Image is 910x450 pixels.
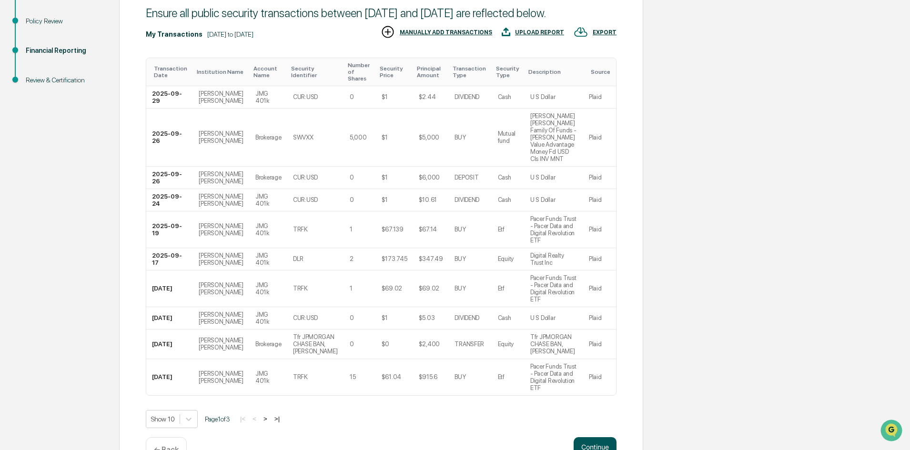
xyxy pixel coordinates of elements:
[382,314,388,321] div: $1
[530,215,577,244] div: Pacer Funds Trust - Pacer Data and Digital Revolution ETF
[419,285,439,292] div: $69.02
[146,211,193,248] td: 2025-09-19
[382,196,388,203] div: $1
[419,93,436,100] div: $2.44
[515,29,564,36] div: UPLOAD REPORT
[237,415,248,423] button: |<
[583,211,616,248] td: Plaid
[146,248,193,270] td: 2025-09-17
[10,139,17,147] div: 🔎
[382,255,407,262] div: $173.745
[419,226,437,233] div: $67.14
[65,116,122,133] a: 🗄️Attestations
[453,65,488,79] div: Toggle SortBy
[199,193,244,207] div: [PERSON_NAME] [PERSON_NAME]
[199,252,244,266] div: [PERSON_NAME] [PERSON_NAME]
[32,73,156,82] div: Start new chat
[880,419,905,444] iframe: Open customer support
[348,62,372,82] div: Toggle SortBy
[350,373,355,380] div: 15
[146,86,193,109] td: 2025-09-29
[419,373,437,380] div: $915.6
[207,30,253,38] div: [DATE] to [DATE]
[498,340,514,348] div: Equity
[250,270,287,307] td: JMG 401k
[583,167,616,189] td: Plaid
[205,415,230,423] span: Page 1 of 3
[261,415,270,423] button: >
[26,16,104,26] div: Policy Review
[583,307,616,330] td: Plaid
[591,69,612,75] div: Toggle SortBy
[10,20,173,35] p: How can we help?
[199,281,244,296] div: [PERSON_NAME] [PERSON_NAME]
[146,307,193,330] td: [DATE]
[26,46,104,56] div: Financial Reporting
[530,314,555,321] div: U S Dollar
[67,161,115,169] a: Powered byPylon
[419,196,437,203] div: $10.61
[199,222,244,237] div: [PERSON_NAME] [PERSON_NAME]
[19,120,61,130] span: Preclearance
[26,75,104,85] div: Review & Certification
[146,109,193,167] td: 2025-09-26
[502,25,510,39] img: UPLOAD REPORT
[293,314,318,321] div: CUR:USD
[146,270,193,307] td: [DATE]
[498,314,511,321] div: Cash
[583,330,616,359] td: Plaid
[583,359,616,395] td: Plaid
[199,370,244,384] div: [PERSON_NAME] [PERSON_NAME]
[250,211,287,248] td: JMG 401k
[455,314,479,321] div: DIVIDEND
[250,359,287,395] td: JMG 401k
[455,340,484,348] div: TRANSFER
[455,255,465,262] div: BUY
[199,337,244,351] div: [PERSON_NAME] [PERSON_NAME]
[498,255,514,262] div: Equity
[199,90,244,104] div: [PERSON_NAME] [PERSON_NAME]
[146,30,202,38] div: My Transactions
[199,170,244,185] div: [PERSON_NAME] [PERSON_NAME]
[350,174,354,181] div: 0
[583,270,616,307] td: Plaid
[350,340,354,348] div: 0
[382,285,402,292] div: $69.02
[250,307,287,330] td: JMG 401k
[250,189,287,211] td: JMG 401k
[455,174,478,181] div: DEPOSIT
[291,65,340,79] div: Toggle SortBy
[455,226,465,233] div: BUY
[382,174,388,181] div: $1
[498,130,519,144] div: Mutual fund
[253,65,283,79] div: Toggle SortBy
[381,25,395,39] img: MANUALLY ADD TRANSACTIONS
[162,76,173,87] button: Start new chat
[419,174,440,181] div: $6,000
[199,311,244,325] div: [PERSON_NAME] [PERSON_NAME]
[583,86,616,109] td: Plaid
[498,373,505,380] div: Etf
[498,196,511,203] div: Cash
[528,69,579,75] div: Toggle SortBy
[530,112,577,162] div: [PERSON_NAME] [PERSON_NAME] Family Of Funds - [PERSON_NAME] Value Advantage Money Fd USD Cls INV MNT
[350,226,353,233] div: 1
[350,134,367,141] div: 5,000
[455,93,479,100] div: DIVIDEND
[19,138,60,148] span: Data Lookup
[146,189,193,211] td: 2025-09-24
[146,330,193,359] td: [DATE]
[455,134,465,141] div: BUY
[79,120,118,130] span: Attestations
[95,161,115,169] span: Pylon
[382,340,389,348] div: $0
[583,189,616,211] td: Plaid
[382,226,404,233] div: $67.139
[419,255,443,262] div: $347.49
[496,65,521,79] div: Toggle SortBy
[498,226,505,233] div: Etf
[293,196,318,203] div: CUR:USD
[250,248,287,270] td: JMG 401k
[498,285,505,292] div: Etf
